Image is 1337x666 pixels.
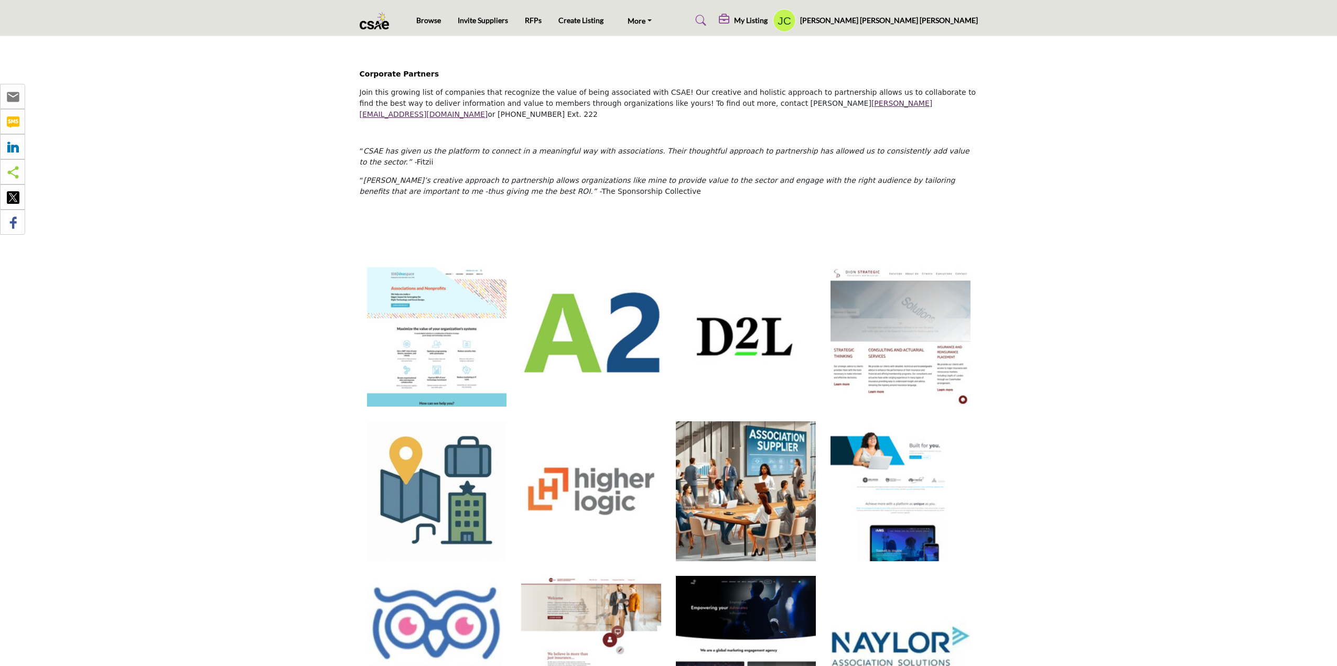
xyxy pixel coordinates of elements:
[521,421,661,561] img: a749f93c-a379-48b0-bb77-670f73f873bf.jpg
[831,421,971,561] img: 8fa8ab89-db89-4937-9af4-21538db85d9a.jpg
[360,147,969,166] em: CSAE has given us the platform to connect in a meaningful way with associations. Their thoughtful...
[360,87,978,120] p: Join this growing list of companies that recognize the value of being associated with CSAE! Our c...
[416,16,441,25] a: Browse
[360,69,978,80] h2: Corporate Partners
[525,16,542,25] a: RFPs
[773,9,796,32] button: Show hide supplier dropdown
[831,267,971,407] img: 1e0e84bf-2c00-4fda-9313-749d5698dd2e.jpg
[360,99,933,118] a: [PERSON_NAME][EMAIL_ADDRESS][DOMAIN_NAME]
[558,16,603,25] a: Create Listing
[458,16,508,25] a: Invite Suppliers
[620,13,659,28] a: More
[676,421,816,561] img: 76473080-5eb2-4f72-b7ef-3777e28d7354.jpg
[719,14,768,27] div: My Listing
[360,175,978,197] p: “ The Sponsorship Collective
[367,267,507,407] img: 2be20e39-c7f7-4300-8865-f2eb8b61ae4b.jpg
[360,12,395,29] img: Site Logo
[367,421,507,561] img: 106f3f19-604e-43fc-8ad6-c83f101fc56d.jpg
[685,12,713,29] a: Search
[360,176,955,195] em: [PERSON_NAME]’s creative approach to partnership allows organizations like mine to provide value ...
[800,15,978,26] h5: [PERSON_NAME] [PERSON_NAME] [PERSON_NAME]
[360,146,978,168] p: “ Fitzii
[521,267,661,407] img: 6e8b788d-dd5e-44fd-926b-cfc262ab6ad2.jpg
[734,16,768,25] h5: My Listing
[676,267,816,407] img: 437332f0-bb54-40d4-9215-8de8374c4901.jpg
